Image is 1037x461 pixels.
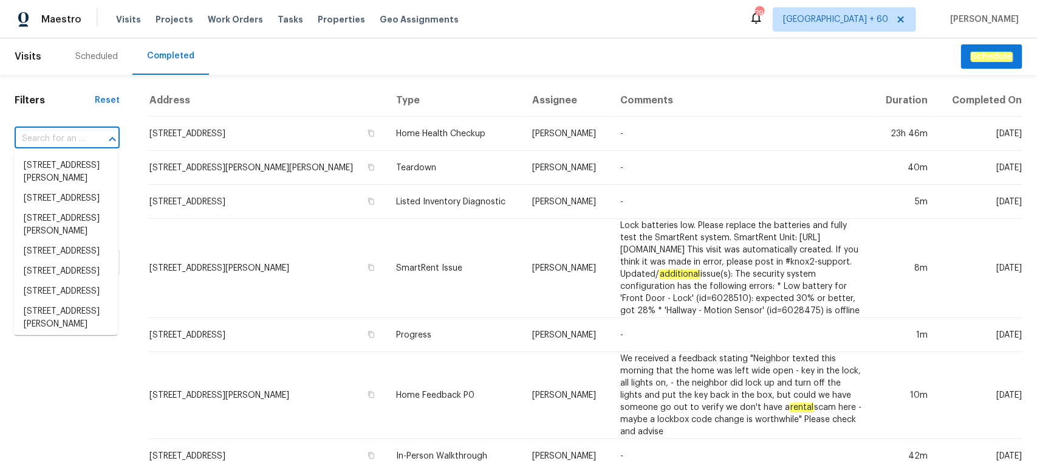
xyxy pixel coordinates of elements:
td: 1m [873,318,938,352]
td: [PERSON_NAME] [522,318,611,352]
td: [DATE] [937,318,1022,352]
li: [STREET_ADDRESS][PERSON_NAME] [14,302,118,334]
th: Duration [873,85,938,117]
td: 23h 46m [873,117,938,151]
div: Scheduled [75,50,118,63]
td: Listed Inventory Diagnostic [386,185,522,219]
td: [STREET_ADDRESS] [149,117,386,151]
td: - [611,185,872,219]
td: SmartRent Issue [386,219,522,318]
td: [STREET_ADDRESS][PERSON_NAME] [149,352,386,439]
div: Reset [95,94,120,106]
th: Completed On [937,85,1022,117]
li: [STREET_ADDRESS] [14,241,118,262]
td: [PERSON_NAME] [522,219,611,318]
td: [STREET_ADDRESS] [149,185,386,219]
td: [STREET_ADDRESS] [149,318,386,352]
em: rental [790,403,814,412]
span: Visits [116,13,141,26]
th: Assignee [522,85,611,117]
td: [STREET_ADDRESS][PERSON_NAME] [149,219,386,318]
td: [PERSON_NAME] [522,151,611,185]
td: [DATE] [937,352,1022,439]
button: Copy Address [366,389,377,400]
td: [PERSON_NAME] [522,352,611,439]
span: Projects [156,13,193,26]
div: Completed [147,50,194,62]
td: Home Health Checkup [386,117,522,151]
td: 8m [873,219,938,318]
td: Teardown [386,151,522,185]
th: Comments [611,85,872,117]
button: Copy Address [366,196,377,207]
button: Schedule [961,44,1022,69]
td: Home Feedback P0 [386,352,522,439]
span: Tasks [278,15,303,24]
li: [STREET_ADDRESS][PERSON_NAME] [14,156,118,189]
button: Copy Address [366,162,377,173]
button: Copy Address [366,450,377,461]
span: Properties [318,13,365,26]
td: Lock batteries low. Please replace the batteries and fully test the SmartRent system. SmartRent U... [611,219,872,318]
td: 40m [873,151,938,185]
td: 10m [873,352,938,439]
span: Geo Assignments [380,13,459,26]
input: Search for an address... [15,130,86,148]
span: Visits [15,43,41,70]
td: [DATE] [937,185,1022,219]
td: Progress [386,318,522,352]
td: [PERSON_NAME] [522,185,611,219]
span: Work Orders [208,13,263,26]
th: Address [149,85,386,117]
li: [STREET_ADDRESS] [14,334,118,355]
span: [GEOGRAPHIC_DATA] + 60 [783,13,888,26]
button: Copy Address [366,262,377,273]
td: - [611,151,872,185]
span: [PERSON_NAME] [945,13,1019,26]
li: [STREET_ADDRESS] [14,189,118,209]
td: [DATE] [937,151,1022,185]
th: Type [386,85,522,117]
td: - [611,318,872,352]
li: [STREET_ADDRESS] [14,282,118,302]
td: [DATE] [937,117,1022,151]
td: We received a feedback stating "Neighbor texted this morning that the home was left wide open - k... [611,352,872,439]
li: [STREET_ADDRESS][PERSON_NAME] [14,209,118,241]
td: - [611,117,872,151]
td: [STREET_ADDRESS][PERSON_NAME][PERSON_NAME] [149,151,386,185]
div: 796 [755,7,764,19]
td: 5m [873,185,938,219]
button: Copy Address [366,128,377,139]
td: [PERSON_NAME] [522,117,611,151]
button: Close [104,131,121,148]
em: Schedule [971,52,1013,61]
em: additional [659,269,700,279]
button: Copy Address [366,329,377,340]
h1: Filters [15,94,95,106]
span: Maestro [41,13,81,26]
li: [STREET_ADDRESS] [14,262,118,282]
td: [DATE] [937,219,1022,318]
